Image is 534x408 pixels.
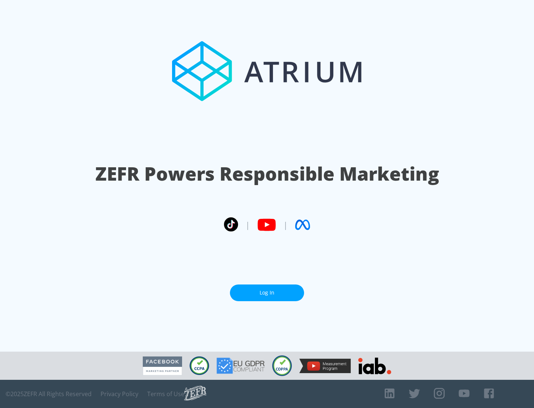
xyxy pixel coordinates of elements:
img: COPPA Compliant [272,355,292,376]
span: | [245,219,250,230]
a: Terms of Use [147,390,184,398]
h1: ZEFR Powers Responsible Marketing [95,161,439,187]
img: Facebook Marketing Partner [143,356,182,375]
span: | [283,219,288,230]
img: CCPA Compliant [189,356,209,375]
a: Privacy Policy [100,390,138,398]
img: YouTube Measurement Program [299,359,351,373]
img: IAB [358,358,391,374]
img: GDPR Compliant [217,358,265,374]
span: © 2025 ZEFR All Rights Reserved [6,390,92,398]
a: Log In [230,284,304,301]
